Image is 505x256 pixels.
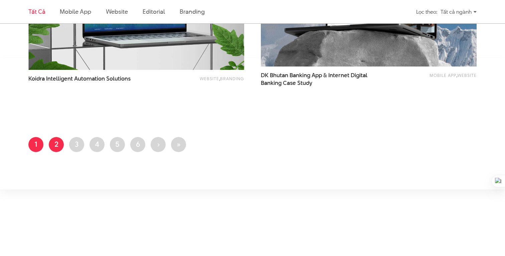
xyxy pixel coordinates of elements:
a: Tất cả [28,7,45,16]
a: DK Bhutan Banking App & Internet DigitalBanking Case Study [261,72,379,87]
div: Tất cả ngành [441,6,477,18]
span: Intelligent [46,75,73,83]
a: Website [200,76,219,82]
span: Automation [74,75,105,83]
a: 5 [110,137,125,152]
span: DK Bhutan Banking App & Internet Digital [261,72,379,87]
div: , [158,75,244,87]
a: Website [106,7,128,16]
a: Mobile app [430,72,456,78]
a: 4 [90,137,105,152]
span: Koidra [28,75,45,83]
span: Banking Case Study [261,79,312,87]
a: Mobile app [60,7,91,16]
a: Editorial [143,7,165,16]
span: » [176,139,181,149]
a: Koidra Intelligent Automation Solutions [28,75,147,90]
div: , [390,72,477,84]
div: Lọc theo: [416,6,437,18]
a: 6 [130,137,145,152]
a: Branding [180,7,204,16]
a: 2 [49,137,64,152]
a: 3 [69,137,84,152]
a: Website [457,72,477,78]
span: Solutions [106,75,131,83]
a: Branding [220,76,244,82]
span: › [157,139,160,149]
